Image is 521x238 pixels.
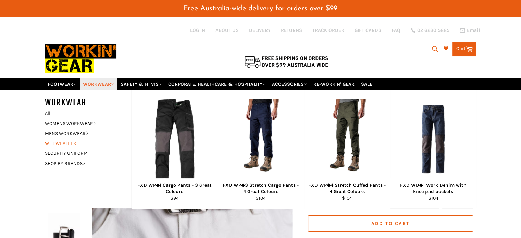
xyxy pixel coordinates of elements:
a: SALE [358,78,375,90]
div: FXD WP◆4 Stretch Cuffed Pants - 4 Great Colours [308,182,386,195]
button: Add to Cart [308,215,473,232]
img: Workin Gear leaders in Workwear, Safety Boots, PPE, Uniforms. Australia's No.1 in Workwear [45,39,116,78]
a: MENS WORKWEAR [41,128,124,138]
div: $104 [395,195,472,201]
a: Email [460,28,480,33]
h5: WORKWEAR [45,97,131,108]
a: GIFT CARDS [355,27,381,34]
a: FOOTWEAR [45,78,79,90]
div: $94 [136,195,213,201]
a: SHOP BY BRANDS [41,159,124,168]
a: WET WEATHER [41,138,124,148]
a: ABOUT US [215,27,239,34]
span: 02 6280 5885 [417,28,449,33]
a: RETURNS [281,27,302,34]
a: RE-WORKIN' GEAR [311,78,357,90]
a: FXD WP◆3 Stretch Cargo Pants - 4 Great Colours - Workin' Gear FXD WP◆3 Stretch Cargo Pants - 4 Gr... [218,90,304,208]
a: SAFETY & HI VIS [118,78,164,90]
a: CORPORATE, HEALTHCARE & HOSPITALITY [165,78,268,90]
a: All [41,108,131,118]
img: Flat $9.95 shipping Australia wide [244,54,329,69]
a: SECURITY UNIFORM [41,148,124,158]
span: Free Australia-wide delivery for orders over $99 [184,5,337,12]
span: Email [467,28,480,33]
a: WORKWEAR [80,78,117,90]
div: FXD WP◆1 Cargo Pants - 3 Great Colours [136,182,213,195]
div: $104 [222,195,299,201]
span: Add to Cart [371,221,409,226]
div: FXD WD◆1 Work Denim with knee pad pockets [395,182,472,195]
img: FXD WP◆4 Stretch Cuffed Pants - 4 Great Colours - Workin' Gear [320,99,374,179]
a: FXD WD◆1 Work Denim with knee pad pockets - Workin' Gear FXD WD◆1 Work Denim with knee pad pocket... [390,90,476,208]
a: FXD WP◆4 Stretch Cuffed Pants - 4 Great Colours - Workin' Gear FXD WP◆4 Stretch Cuffed Pants - 4 ... [304,90,390,208]
a: Log in [190,27,205,33]
div: $104 [308,195,386,201]
img: FXD WP◆1 Cargo Pants - 4 Great Colours - Workin' Gear [153,99,196,179]
a: ACCESSORIES [269,78,310,90]
a: FAQ [392,27,400,34]
div: FXD WP◆3 Stretch Cargo Pants - 4 Great Colours [222,182,299,195]
a: DELIVERY [249,27,271,34]
a: WOMENS WORKWEAR [41,118,124,128]
a: 02 6280 5885 [411,28,449,33]
a: TRACK ORDER [312,27,344,34]
img: FXD WD◆1 Work Denim with knee pad pockets - Workin' Gear [399,105,468,173]
a: Cart [452,42,476,56]
img: FXD WP◆3 Stretch Cargo Pants - 4 Great Colours - Workin' Gear [234,99,288,179]
a: FXD WP◆1 Cargo Pants - 4 Great Colours - Workin' Gear FXD WP◆1 Cargo Pants - 3 Great Colours $94 [131,90,218,208]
